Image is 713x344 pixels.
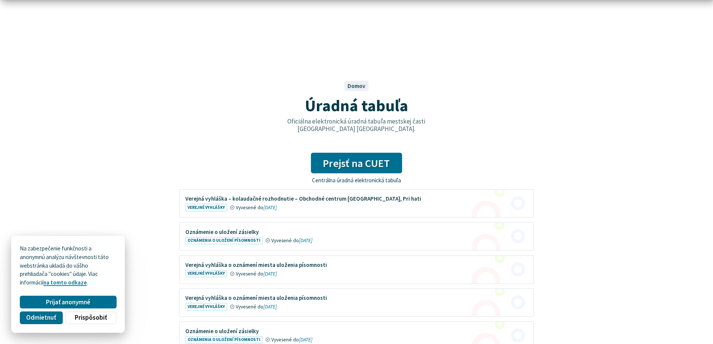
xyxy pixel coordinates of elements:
a: Verejná vyhláška – kolaudačné rozhodnutie – Obchodné centrum [GEOGRAPHIC_DATA], Pri hati Verejné ... [180,190,533,217]
button: Odmietnuť [20,311,62,324]
span: Odmietnuť [26,314,56,322]
span: Úradná tabuľa [305,95,408,116]
span: Prispôsobiť [75,314,107,322]
p: Centrálna úradná elektronická tabuľa [231,176,483,185]
span: Prijať anonymné [46,298,90,306]
p: Oficiálna elektronická úradná tabuľa mestskej časti [GEOGRAPHIC_DATA] [GEOGRAPHIC_DATA]. [271,118,442,133]
button: Prijať anonymné [20,296,116,308]
button: Prispôsobiť [65,311,116,324]
p: Na zabezpečenie funkčnosti a anonymnú analýzu návštevnosti táto webstránka ukladá do vášho prehli... [20,244,116,287]
a: Prejsť na CUET [311,153,402,173]
a: Domov [348,82,365,89]
a: Verejná vyhláška o oznámení miesta uloženia písomnosti Verejné vyhlášky Vyvesené do[DATE] [180,289,533,316]
a: Verejná vyhláška o oznámení miesta uloženia písomnosti Verejné vyhlášky Vyvesené do[DATE] [180,256,533,283]
a: Oznámenie o uložení zásielky Oznámenia o uložení písomnosti Vyvesené do[DATE] [180,223,533,250]
a: na tomto odkaze [43,279,87,286]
